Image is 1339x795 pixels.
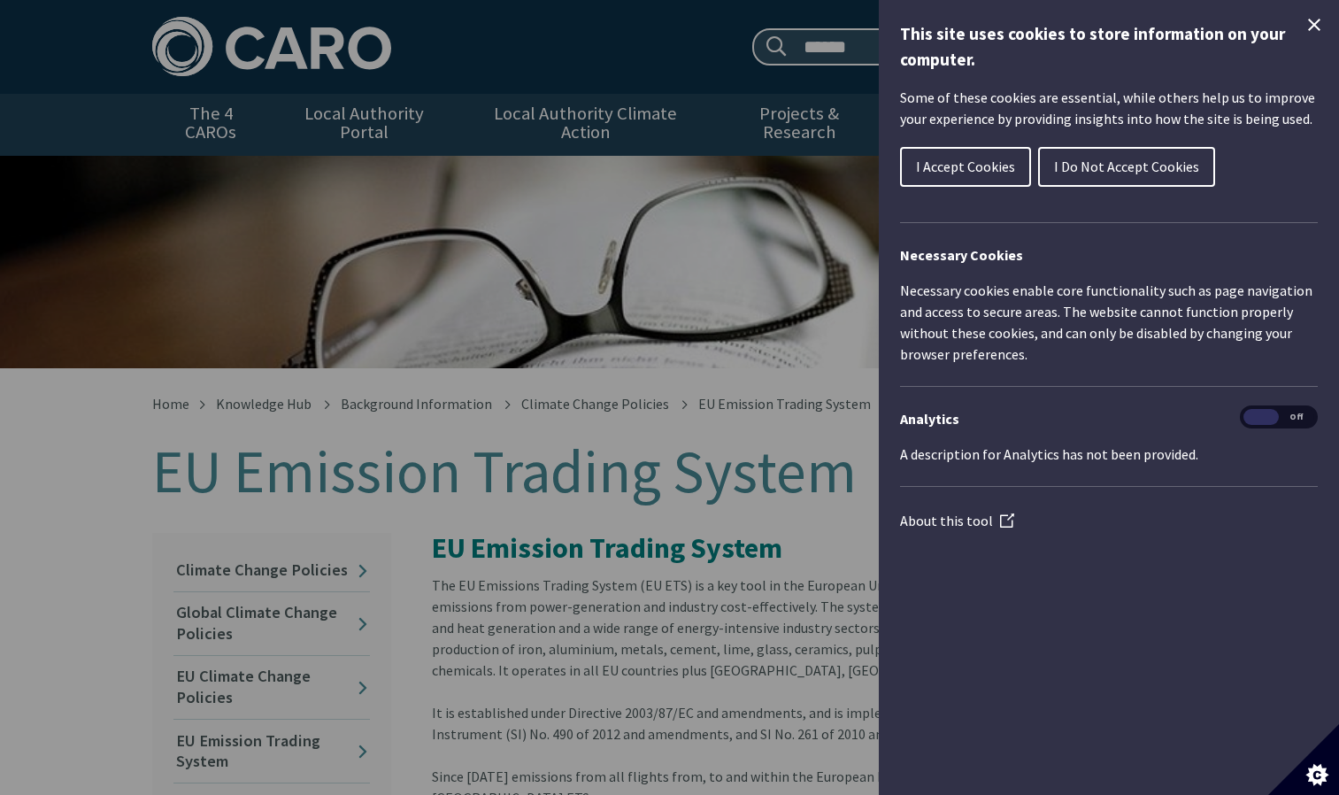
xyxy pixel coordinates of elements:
[1304,14,1325,35] button: Close Cookie Control
[900,21,1318,73] h1: This site uses cookies to store information on your computer.
[1268,724,1339,795] button: Set cookie preferences
[900,512,1014,529] a: About this tool
[900,280,1318,365] p: Necessary cookies enable core functionality such as page navigation and access to secure areas. T...
[900,408,1318,429] h3: Analytics
[1243,409,1279,426] span: On
[1279,409,1314,426] span: Off
[1038,147,1215,187] button: I Do Not Accept Cookies
[916,158,1015,175] span: I Accept Cookies
[900,244,1318,266] h2: Necessary Cookies
[900,147,1031,187] button: I Accept Cookies
[900,87,1318,129] p: Some of these cookies are essential, while others help us to improve your experience by providing...
[900,444,1318,465] p: A description for Analytics has not been provided.
[1054,158,1199,175] span: I Do Not Accept Cookies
